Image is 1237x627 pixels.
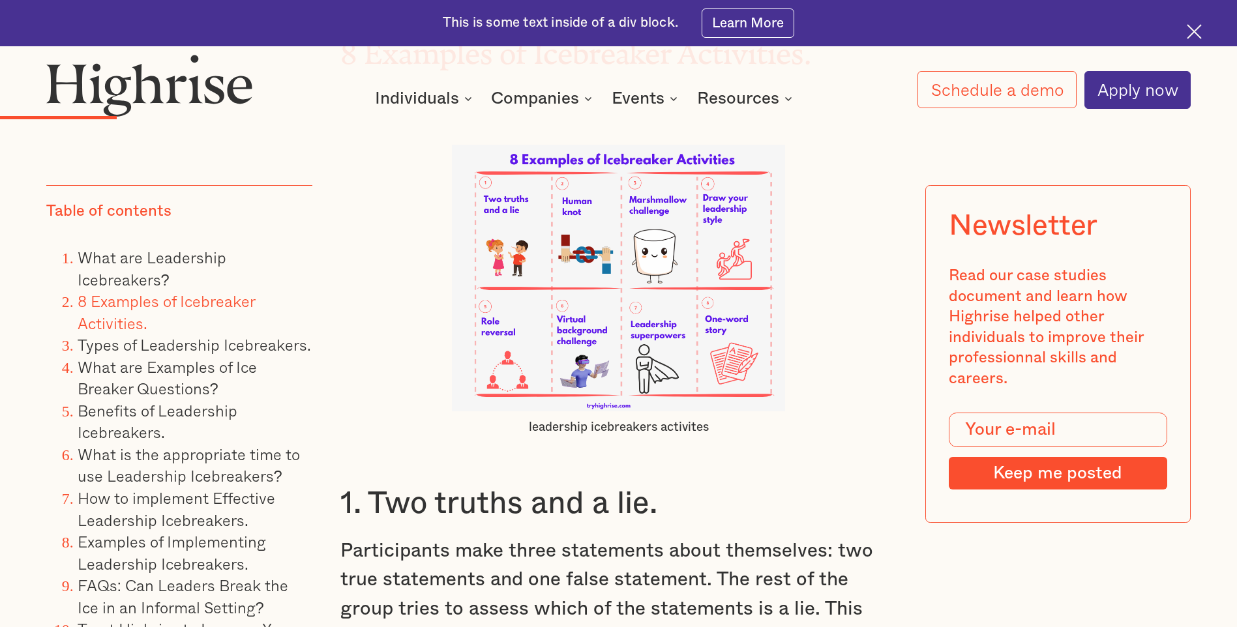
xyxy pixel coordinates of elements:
[612,91,664,106] div: Events
[491,91,579,106] div: Companies
[949,266,1167,389] div: Read our case studies document and learn how Highrise helped other individuals to improve their p...
[78,289,255,335] a: 8 Examples of Icebreaker Activities.
[949,413,1167,489] form: Modal Form
[697,91,796,106] div: Resources
[46,54,253,117] img: Highrise logo
[78,573,289,619] a: FAQs: Can Leaders Break the Ice in an Informal Setting?
[78,442,300,488] a: What is the appropriate time to use Leadership Icebreakers?
[917,71,1076,108] a: Schedule a demo
[697,91,779,106] div: Resources
[375,91,476,106] div: Individuals
[949,457,1167,489] input: Keep me posted
[612,91,681,106] div: Events
[491,91,596,106] div: Companies
[78,529,266,576] a: Examples of Implementing Leadership Icebreakers.
[78,332,311,357] a: Types of Leadership Icebreakers.
[452,145,785,411] img: leadership icebreakers activites
[702,8,795,38] a: Learn More
[949,413,1167,447] input: Your e-mail
[78,486,275,532] a: How to implement Effective Leadership Icebreakers.
[78,245,226,291] a: What are Leadership Icebreakers?
[452,419,785,435] figcaption: leadership icebreakers activites
[46,201,171,222] div: Table of contents
[949,209,1097,243] div: Newsletter
[443,14,678,32] div: This is some text inside of a div block.
[78,355,257,401] a: What are Examples of Ice Breaker Questions?
[1084,71,1191,109] a: Apply now
[340,484,896,523] h3: 1. Two truths and a lie.
[375,91,459,106] div: Individuals
[1187,24,1202,39] img: Cross icon
[78,398,237,445] a: Benefits of Leadership Icebreakers.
